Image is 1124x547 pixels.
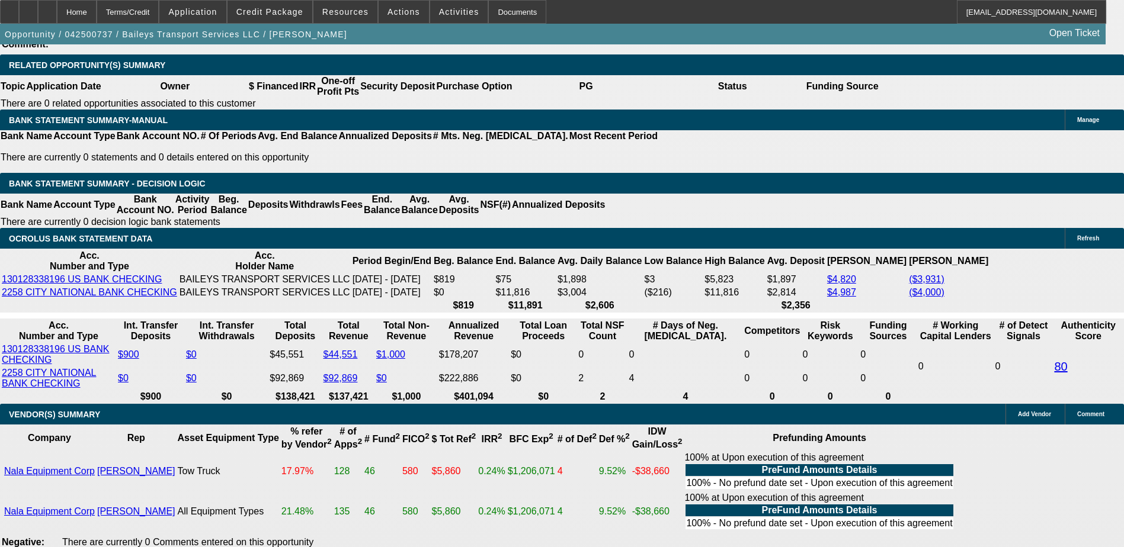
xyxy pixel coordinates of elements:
[678,437,682,446] sup: 2
[324,373,358,383] a: $92,869
[53,194,116,216] th: Account Type
[578,391,627,403] th: 2
[860,367,917,390] td: 0
[510,367,577,390] td: $0
[186,349,197,359] a: $0
[762,505,878,515] b: PreFund Amounts Details
[396,432,400,440] sup: 2
[510,434,553,444] b: BFC Exp
[435,75,513,98] th: Purchase Option
[495,250,555,272] th: End. Balance
[236,7,303,17] span: Credit Package
[323,391,374,403] th: $137,421
[28,433,71,443] b: Company
[127,433,145,443] b: Rep
[2,274,162,284] a: 130128338196 US BANK CHECKING
[578,320,627,342] th: Sum of the Total NSF Count and Total Overdraft Fee Count from Ocrolus
[578,367,627,390] td: 2
[118,349,139,359] a: $900
[388,7,420,17] span: Actions
[860,391,917,403] th: 0
[704,250,765,272] th: High Balance
[632,492,683,531] td: -$38,660
[629,367,743,390] td: 4
[185,391,268,403] th: $0
[360,75,435,98] th: Security Deposit
[177,452,280,491] td: Tow Truck
[510,343,577,366] td: $0
[704,287,765,298] td: $11,816
[625,432,629,440] sup: 2
[438,194,480,216] th: Avg. Deposits
[379,1,429,23] button: Actions
[557,452,597,491] td: 4
[376,349,405,359] a: $1,000
[1018,411,1051,417] span: Add Vendor
[433,300,494,311] th: $819
[744,391,800,403] th: 0
[918,320,994,342] th: # Working Capital Lenders
[313,1,377,23] button: Resources
[510,391,577,403] th: $0
[644,250,703,272] th: Low Balance
[431,452,477,491] td: $5,860
[376,320,437,342] th: Total Non-Revenue
[9,179,206,188] span: Bank Statement Summary - Decision Logic
[179,287,351,298] td: BAILEYS TRANSPORT SERVICES LLC
[478,452,505,491] td: 0.24%
[1,320,116,342] th: Acc. Number and Type
[430,1,488,23] button: Activities
[248,194,289,216] th: Deposits
[1,152,658,163] p: There are currently 0 statements and 0 details entered on this opportunity
[659,75,806,98] th: Status
[364,434,400,444] b: # Fund
[9,60,165,70] span: RELATED OPPORTUNITY(S) SUMMARY
[341,194,363,216] th: Fees
[767,287,825,298] td: $2,814
[178,433,279,443] b: Asset Equipment Type
[281,492,332,531] td: 21.48%
[598,492,630,531] td: 9.52%
[402,452,430,491] td: 580
[4,466,95,476] a: Nala Equipment Corp
[248,75,299,98] th: $ Financed
[438,320,509,342] th: Annualized Revenue
[322,7,369,17] span: Resources
[352,287,432,298] td: [DATE] - [DATE]
[684,493,954,530] div: 100% at Upon execution of this agreement
[827,287,856,297] a: $4,987
[802,391,859,403] th: 0
[439,349,508,360] div: $178,207
[289,194,340,216] th: Withdrawls
[686,517,953,529] td: 100% - No prefund date set - Upon execution of this agreement
[9,234,152,243] span: OCROLUS BANK STATEMENT DATA
[327,437,331,446] sup: 2
[433,287,494,298] td: $0
[179,273,351,285] td: BAILEYS TRANSPORT SERVICES LLC
[918,361,924,371] span: 0
[9,410,100,419] span: VENDOR(S) SUMMARY
[299,75,316,98] th: IRR
[599,434,630,444] b: Def %
[511,194,606,216] th: Annualized Deposits
[744,320,800,342] th: Competitors
[9,115,168,125] span: BANK STATEMENT SUMMARY-MANUAL
[352,250,432,272] th: Period Begin/End
[269,391,321,403] th: $138,421
[629,343,743,366] td: 0
[186,373,197,383] a: $0
[402,434,430,444] b: FICO
[324,349,358,359] a: $44,551
[802,343,859,366] td: 0
[644,273,703,285] td: $3
[425,432,429,440] sup: 2
[177,492,280,531] td: All Equipment Types
[117,391,184,403] th: $900
[802,320,859,342] th: Risk Keywords
[269,343,321,366] td: $45,551
[629,320,743,342] th: # Days of Neg. [MEDICAL_DATA].
[806,75,879,98] th: Funding Source
[2,287,177,297] a: 2258 CITY NATIONAL BANK CHECKING
[592,432,596,440] sup: 2
[210,194,247,216] th: Beg. Balance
